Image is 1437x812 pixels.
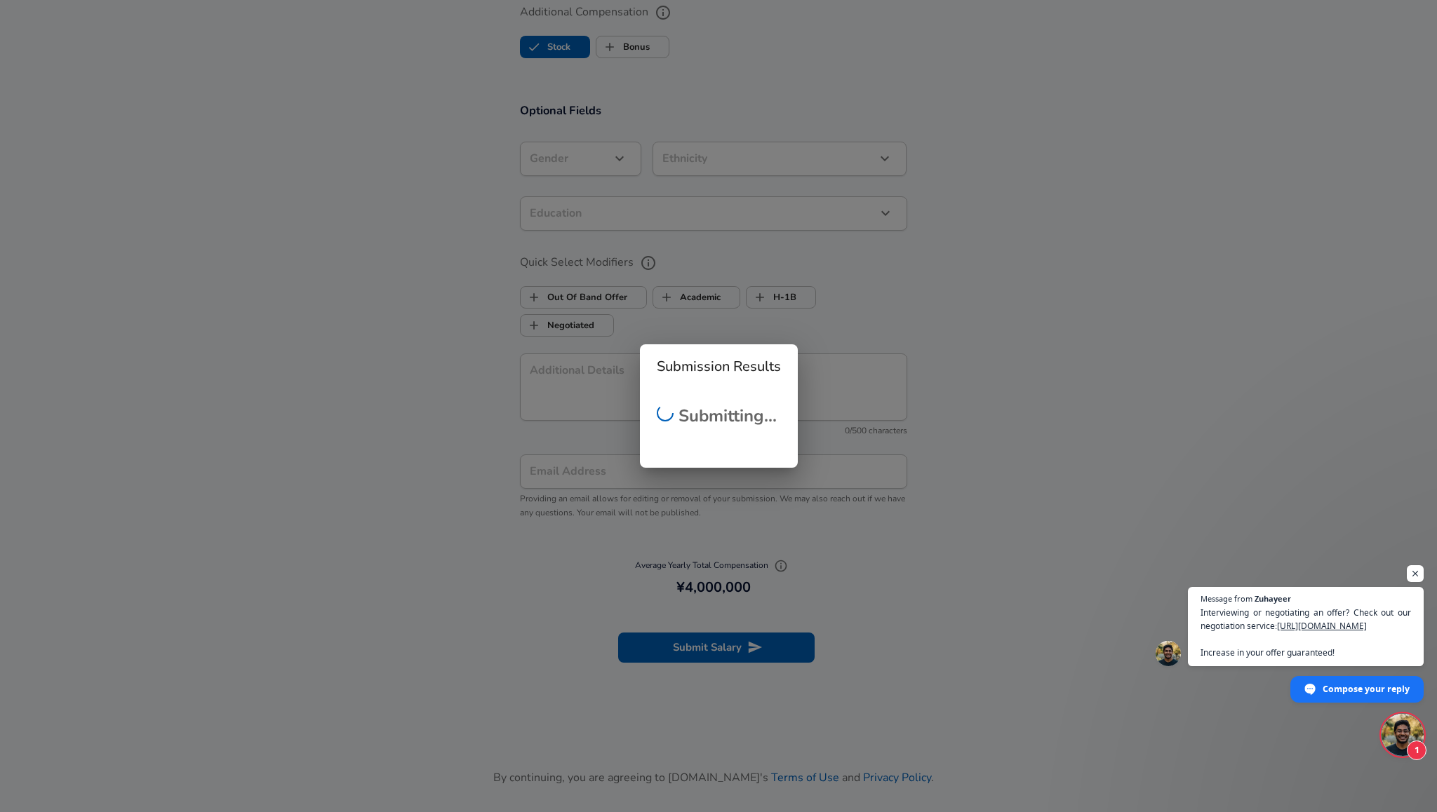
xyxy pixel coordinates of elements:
h2: Submitting... [657,403,781,428]
span: Zuhayeer [1255,595,1291,602]
h2: Submission Results [640,344,798,389]
span: Interviewing or negotiating an offer? Check out our negotiation service: Increase in your offer g... [1201,606,1411,659]
span: 1 [1407,740,1426,760]
div: Open chat [1382,714,1424,756]
span: Message from [1201,595,1252,602]
span: Compose your reply [1323,677,1410,701]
